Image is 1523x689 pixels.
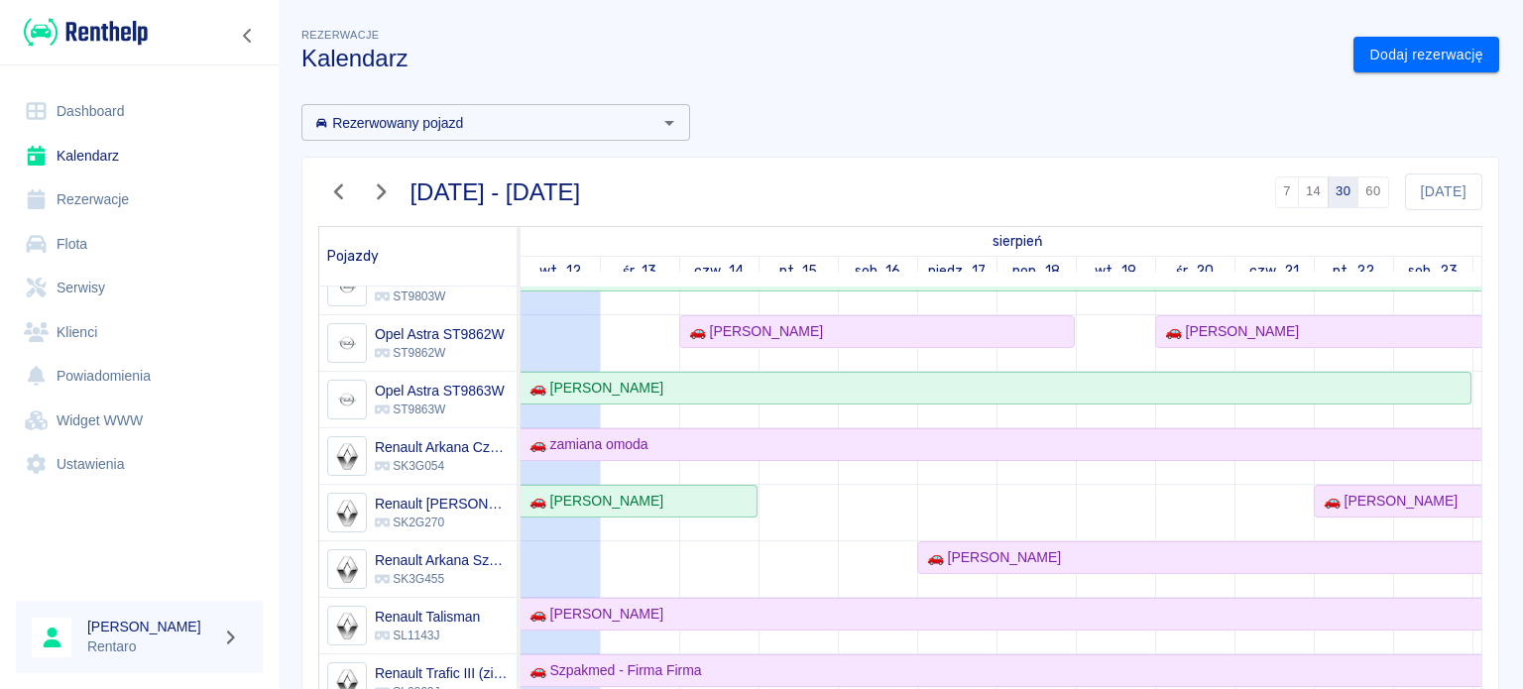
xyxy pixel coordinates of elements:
h3: [DATE] - [DATE] [410,178,581,206]
span: Pojazdy [327,248,379,265]
div: 🚗 [PERSON_NAME] [522,491,663,512]
div: 🚗 [PERSON_NAME] [919,547,1061,568]
button: 14 dni [1298,176,1329,208]
a: 16 sierpnia 2025 [850,257,906,286]
button: Otwórz [655,109,683,137]
input: Wyszukaj i wybierz pojazdy... [307,110,651,135]
h6: Renault Arkana Czerwona [375,437,509,457]
div: 🚗 zamiana omoda [522,434,648,455]
p: ST9863W [375,401,505,418]
a: Widget WWW [16,399,263,443]
h6: [PERSON_NAME] [87,617,214,636]
a: 19 sierpnia 2025 [1090,257,1141,286]
h3: Kalendarz [301,45,1338,72]
p: SK3G054 [375,457,509,475]
a: Flota [16,222,263,267]
h6: Renault Arkana Morski [375,494,509,514]
a: Klienci [16,310,263,355]
h6: Renault Trafic III (zielony) [375,663,509,683]
a: Rezerwacje [16,177,263,222]
a: Serwisy [16,266,263,310]
img: Image [330,553,363,586]
h6: Renault Arkana Szara [375,550,509,570]
button: [DATE] [1405,173,1482,210]
p: ST9862W [375,344,505,362]
a: Kalendarz [16,134,263,178]
a: 15 sierpnia 2025 [774,257,823,286]
div: 🚗 [PERSON_NAME] [1157,321,1299,342]
a: 18 sierpnia 2025 [1007,257,1065,286]
a: 21 sierpnia 2025 [1244,257,1304,286]
a: 12 sierpnia 2025 [988,227,1047,256]
img: Image [330,497,363,529]
img: Renthelp logo [24,16,148,49]
a: 12 sierpnia 2025 [534,257,586,286]
a: Renthelp logo [16,16,148,49]
h6: Opel Astra ST9862W [375,324,505,344]
img: Image [330,440,363,473]
img: Image [330,271,363,303]
button: 30 dni [1328,176,1358,208]
p: SK3G455 [375,570,509,588]
button: 60 dni [1357,176,1388,208]
a: Dashboard [16,89,263,134]
button: 7 dni [1275,176,1299,208]
img: Image [330,610,363,642]
a: 23 sierpnia 2025 [1403,257,1463,286]
a: 22 sierpnia 2025 [1328,257,1379,286]
div: 🚗 [PERSON_NAME] [1316,491,1458,512]
a: 17 sierpnia 2025 [923,257,991,286]
h6: Renault Talisman [375,607,480,627]
span: Rezerwacje [301,29,379,41]
p: Rentaro [87,636,214,657]
h6: Opel Astra ST9863W [375,381,505,401]
div: 🚗 [PERSON_NAME] [681,321,823,342]
div: 🚗 [PERSON_NAME] [522,378,663,399]
a: 20 sierpnia 2025 [1171,257,1219,286]
img: Image [330,384,363,416]
div: 🚗 [PERSON_NAME] [522,604,663,625]
p: ST9803W [375,287,505,305]
a: Ustawienia [16,442,263,487]
img: Image [330,327,363,360]
a: 13 sierpnia 2025 [618,257,662,286]
p: SL1143J [375,627,480,644]
a: 14 sierpnia 2025 [689,257,749,286]
a: Powiadomienia [16,354,263,399]
p: SK2G270 [375,514,509,531]
div: 🚗 Szpakmed - Firma Firma [522,660,702,681]
a: Dodaj rezerwację [1353,37,1499,73]
button: Zwiń nawigację [233,23,263,49]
